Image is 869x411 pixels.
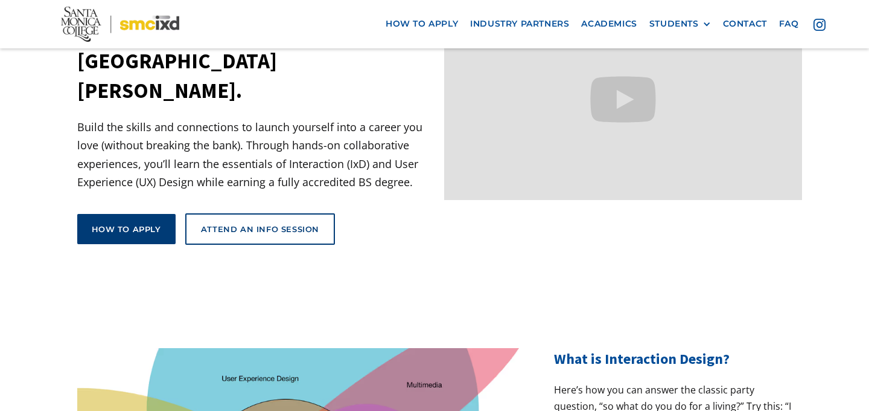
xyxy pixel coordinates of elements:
a: faq [773,13,805,35]
a: Attend an Info Session [185,213,335,245]
div: Attend an Info Session [201,224,319,235]
img: icon - instagram [813,18,826,30]
p: Build the skills and connections to launch yourself into a career you love (without breaking the ... [77,118,435,192]
div: STUDENTS [649,19,711,29]
a: How to apply [77,214,176,244]
a: Academics [575,13,643,35]
a: industry partners [464,13,575,35]
h2: What is Interaction Design? [554,348,792,370]
div: How to apply [92,224,161,235]
div: STUDENTS [649,19,699,29]
a: how to apply [380,13,464,35]
img: Santa Monica College - SMC IxD logo [61,7,180,42]
a: contact [717,13,773,35]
